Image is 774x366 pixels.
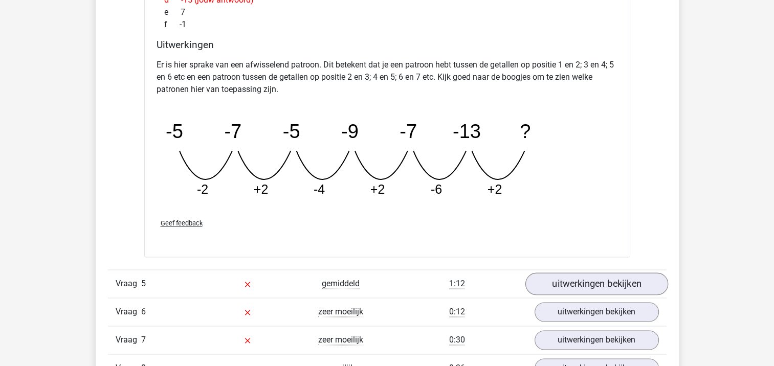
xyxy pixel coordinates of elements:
[370,182,385,196] tspan: +2
[525,273,668,295] a: uitwerkingen bekijken
[166,121,183,142] tspan: -5
[116,334,141,346] span: Vraag
[141,335,146,345] span: 7
[449,279,465,289] span: 1:12
[400,121,417,142] tspan: -7
[449,307,465,317] span: 0:12
[141,279,146,288] span: 5
[253,182,268,196] tspan: +2
[341,121,358,142] tspan: -9
[161,219,203,227] span: Geef feedback
[164,18,180,31] span: f
[520,121,530,142] tspan: ?
[430,182,441,196] tspan: -6
[164,6,181,18] span: e
[157,6,618,18] div: 7
[313,182,324,196] tspan: -4
[322,279,360,289] span: gemiddeld
[282,121,300,142] tspan: -5
[224,121,241,142] tspan: -7
[196,182,208,196] tspan: -2
[157,18,618,31] div: -1
[157,39,618,51] h4: Uitwerkingen
[157,59,618,96] p: Er is hier sprake van een afwisselend patroon. Dit betekent dat je een patroon hebt tussen de get...
[116,278,141,290] span: Vraag
[535,330,659,350] a: uitwerkingen bekijken
[116,306,141,318] span: Vraag
[487,182,502,196] tspan: +2
[449,335,465,345] span: 0:30
[535,302,659,322] a: uitwerkingen bekijken
[318,335,363,345] span: zeer moeilijk
[141,307,146,316] span: 6
[452,121,480,142] tspan: -13
[318,307,363,317] span: zeer moeilijk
